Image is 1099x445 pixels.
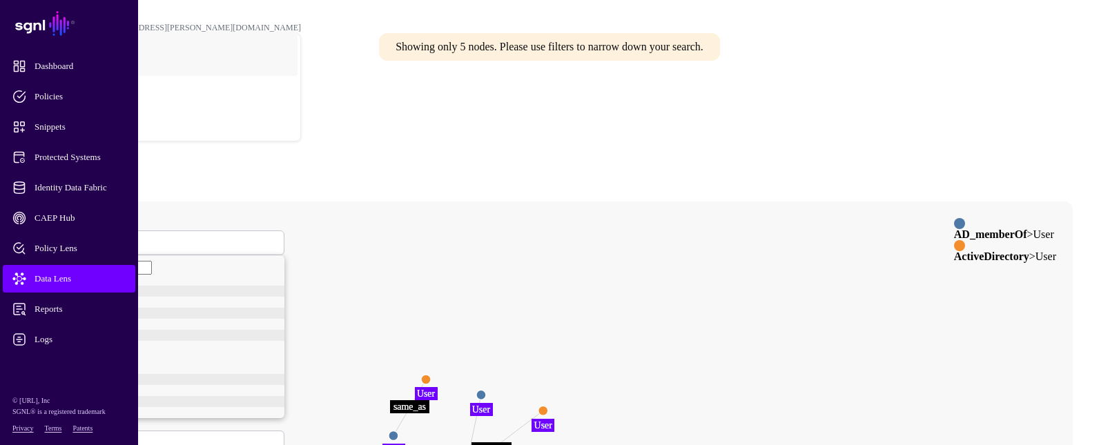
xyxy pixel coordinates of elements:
strong: ActiveDirectory [954,250,1029,262]
a: Policy Lens [3,235,135,262]
a: Data Lens [3,265,135,293]
a: Terms [45,424,62,432]
a: Protected Systems [3,144,135,171]
span: Reports [12,302,148,316]
a: SGNL [8,8,130,39]
div: [PERSON_NAME][EMAIL_ADDRESS][PERSON_NAME][DOMAIN_NAME] [28,23,301,33]
a: Dashboard [3,52,135,80]
div: Log out [28,120,300,130]
div: MySQL [43,330,284,341]
div: > User [954,251,1056,262]
a: Logs [3,326,135,353]
a: CAEP Hub [3,204,135,232]
span: Policies [12,90,148,103]
div: Showing only 5 nodes. Please use filters to narrow down your search. [379,33,720,61]
a: Privacy [12,424,34,432]
text: same_as [393,402,426,412]
text: User [534,419,553,430]
span: Identity Data Fabric [12,181,148,195]
span: Snippets [12,120,148,134]
div: ActiveDirectory [43,396,284,407]
span: Logs [12,333,148,346]
p: © [URL], Inc [12,395,126,406]
a: Patents [72,424,93,432]
div: AD_memberOf [43,286,284,297]
span: CAEP Hub [12,211,148,225]
a: POC [28,72,300,116]
text: User [472,404,491,415]
div: Atlas [43,374,284,385]
div: > User [954,229,1056,240]
span: Dashboard [12,59,148,73]
span: Data Lens [12,272,148,286]
strong: AD_memberOf [954,228,1027,240]
a: Identity Data Fabric [3,174,135,201]
span: Protected Systems [12,150,148,164]
span: Policy Lens [12,241,148,255]
div: DB2 [43,308,284,319]
a: Policies [3,83,135,110]
h2: Data Lens [6,162,1093,181]
a: Reports [3,295,135,323]
p: SGNL® is a registered trademark [12,406,126,417]
a: Admin [3,356,135,384]
a: Snippets [3,113,135,141]
text: User [417,388,436,399]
